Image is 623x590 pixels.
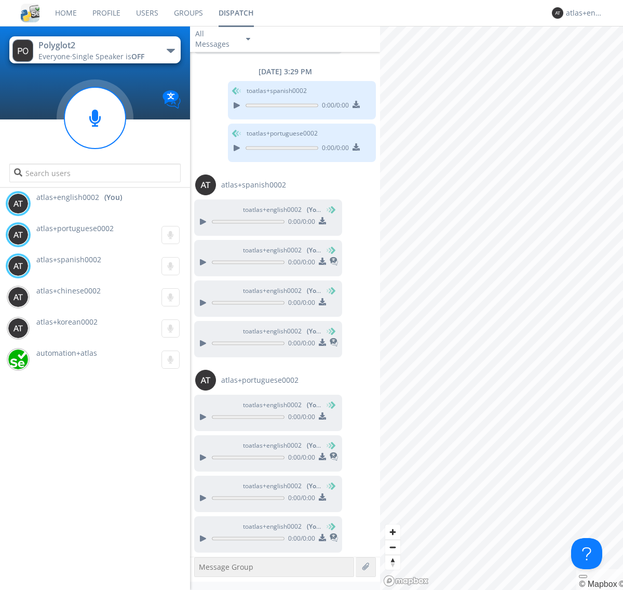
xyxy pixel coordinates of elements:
div: Everyone · [38,51,155,62]
span: 0:00 / 0:00 [318,143,349,155]
img: 373638.png [8,193,29,214]
span: to atlas+spanish0002 [247,86,307,96]
img: translated-message [330,257,338,265]
span: This is a translated message [330,337,338,350]
button: Zoom in [385,525,400,540]
span: OFF [131,51,144,61]
span: This is a translated message [330,532,338,545]
img: download media button [353,143,360,151]
img: 373638.png [8,287,29,307]
img: 373638.png [8,256,29,276]
span: This is a translated message [330,256,338,269]
div: All Messages [195,29,237,49]
img: caret-down-sm.svg [246,38,250,41]
a: Mapbox logo [383,575,429,587]
span: to atlas+english0002 [243,246,321,255]
img: translated-message [330,533,338,542]
span: (You) [307,205,322,214]
img: 373638.png [12,39,33,62]
input: Search users [9,164,180,182]
span: atlas+korean0002 [36,317,98,327]
img: translated-message [330,452,338,461]
img: download media button [353,101,360,108]
span: (You) [307,286,322,295]
img: download media button [319,534,326,541]
span: 0:00 / 0:00 [285,493,315,505]
span: to atlas+english0002 [243,286,321,296]
span: atlas+chinese0002 [36,286,101,296]
img: d2d01cd9b4174d08988066c6d424eccd [8,349,29,370]
img: 373638.png [195,370,216,391]
span: Single Speaker is [72,51,144,61]
button: Polyglot2Everyone·Single Speaker isOFF [9,36,180,63]
span: to atlas+english0002 [243,441,321,450]
img: download media button [319,298,326,305]
span: Reset bearing to north [385,555,400,570]
span: atlas+portuguese0002 [221,375,299,385]
span: (You) [307,327,322,336]
img: translated-message [330,338,338,346]
div: (You) [104,192,122,203]
img: download media button [319,493,326,501]
span: to atlas+portuguese0002 [247,129,318,138]
img: download media button [319,258,326,265]
span: to atlas+english0002 [243,400,321,410]
span: to atlas+english0002 [243,327,321,336]
img: download media button [319,453,326,460]
span: (You) [307,400,322,409]
span: 0:00 / 0:00 [285,339,315,350]
a: Mapbox [579,580,617,588]
span: to atlas+english0002 [243,522,321,531]
span: Zoom out [385,540,400,555]
button: Zoom out [385,540,400,555]
span: atlas+english0002 [36,192,99,203]
button: Reset bearing to north [385,555,400,570]
button: Toggle attribution [579,575,587,578]
img: 373638.png [8,224,29,245]
span: 0:00 / 0:00 [285,534,315,545]
span: 0:00 / 0:00 [285,453,315,464]
span: (You) [307,522,322,531]
span: 0:00 / 0:00 [285,258,315,269]
iframe: Toggle Customer Support [571,538,602,569]
span: This is a translated message [330,451,338,464]
img: download media button [319,412,326,420]
span: (You) [307,246,322,254]
span: atlas+spanish0002 [221,180,286,190]
img: 373638.png [552,7,563,19]
span: atlas+portuguese0002 [36,223,114,233]
span: 0:00 / 0:00 [318,101,349,112]
span: (You) [307,441,322,450]
img: download media button [319,339,326,346]
div: [DATE] 3:29 PM [190,66,380,77]
img: cddb5a64eb264b2086981ab96f4c1ba7 [21,4,39,22]
div: atlas+english0002 [566,8,605,18]
img: download media button [319,217,326,224]
span: to atlas+english0002 [243,481,321,491]
img: Translation enabled [162,90,181,109]
img: 373638.png [195,175,216,195]
span: atlas+spanish0002 [36,254,101,264]
div: Polyglot2 [38,39,155,51]
span: 0:00 / 0:00 [285,298,315,310]
span: (You) [307,481,322,490]
img: 373638.png [8,318,29,339]
span: 0:00 / 0:00 [285,217,315,229]
span: 0:00 / 0:00 [285,412,315,424]
span: to atlas+english0002 [243,205,321,214]
span: automation+atlas [36,348,97,358]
